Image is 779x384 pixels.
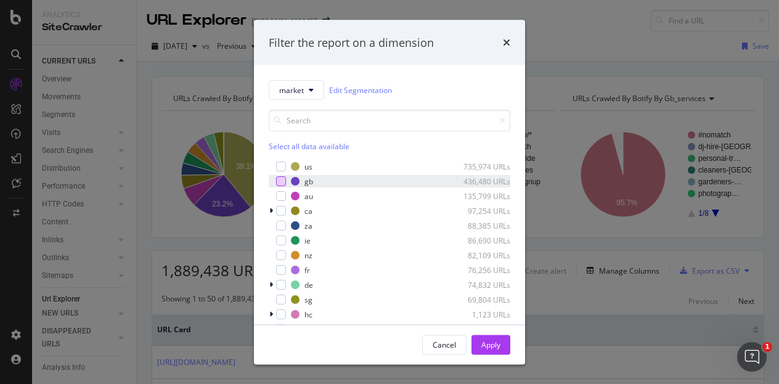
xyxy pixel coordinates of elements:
div: 76,256 URLs [450,264,510,275]
div: sg [304,294,312,304]
input: Search [269,110,510,131]
div: Apply [481,339,500,349]
div: 735,974 URLs [450,161,510,171]
div: Cancel [433,339,456,349]
div: ie [304,235,311,245]
div: 69,804 URLs [450,294,510,304]
div: us [304,161,312,171]
button: Cancel [422,335,467,354]
div: 1,123 URLs [450,309,510,319]
div: Filter the report on a dimension [269,35,434,51]
div: 436,480 URLs [450,176,510,186]
div: 135,799 URLs [450,190,510,201]
div: gb [304,176,313,186]
div: fr [304,264,310,275]
div: modal [254,20,525,364]
span: 1 [762,342,772,352]
button: Apply [471,335,510,354]
div: times [503,35,510,51]
div: Select all data available [269,141,510,152]
div: 74,832 URLs [450,279,510,290]
button: market [269,80,324,100]
div: 97,254 URLs [450,205,510,216]
div: 88,385 URLs [450,220,510,231]
iframe: Intercom live chat [737,342,767,372]
div: ca [304,205,312,216]
div: nz [304,250,312,260]
div: au [304,190,313,201]
a: Edit Segmentation [329,83,392,96]
div: hc [304,309,312,319]
span: market [279,84,304,95]
div: de [304,279,313,290]
div: za [304,220,312,231]
div: 82,109 URLs [450,250,510,260]
div: 86,690 URLs [450,235,510,245]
